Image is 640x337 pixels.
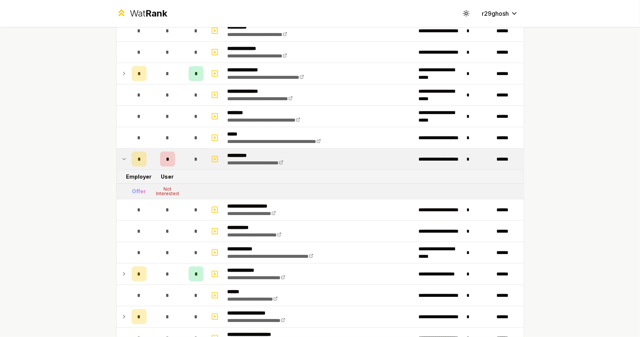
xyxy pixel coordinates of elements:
td: User [150,170,186,184]
div: Not Interested [153,187,183,196]
div: Offer [132,188,146,195]
button: r29ghosh [476,7,524,20]
span: r29ghosh [482,9,509,18]
div: Wat [130,8,167,20]
td: Employer [129,170,150,184]
a: WatRank [116,8,168,20]
span: Rank [145,8,167,19]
